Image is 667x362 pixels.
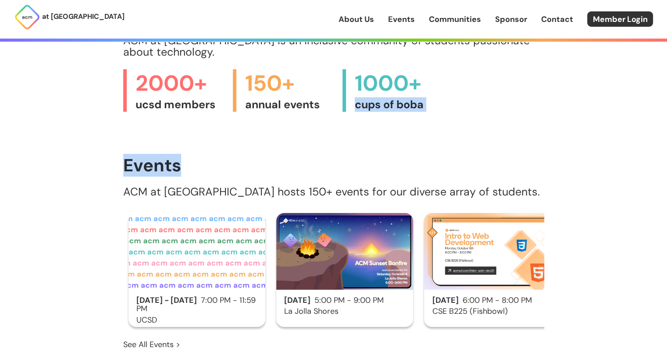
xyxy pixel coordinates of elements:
span: ucsd members [136,98,224,112]
a: at [GEOGRAPHIC_DATA] [14,4,125,30]
a: Sponsor [495,14,527,25]
p: ACM at [GEOGRAPHIC_DATA] is an inclusive community of students passionate about technology. [123,35,544,58]
img: ACM Fall 2025 Census [128,213,265,290]
span: [DATE] - [DATE] [136,295,197,305]
h3: La Jolla Shores [276,307,413,316]
span: [DATE] [284,295,310,305]
a: Contact [541,14,573,25]
a: See All Events > [123,339,180,350]
h3: CSE B225 (Fishbowl) [424,307,561,316]
span: cups of boba [355,98,443,112]
p: ACM at [GEOGRAPHIC_DATA] hosts 150+ events for our diverse array of students. [123,186,544,198]
p: at [GEOGRAPHIC_DATA] [42,11,125,22]
img: Intro to Web Development (HTML & CSS) [424,213,561,290]
h3: UCSD [128,316,265,325]
img: ACM Sunset Bonfire [276,213,413,290]
a: Events [388,14,415,25]
a: About Us [339,14,374,25]
span: [DATE] [432,295,458,305]
h2: 6:00 PM - 8:00 PM [424,296,561,305]
img: ACM Logo [14,4,40,30]
h1: Events [123,156,544,175]
a: Member Login [587,11,653,27]
span: annual events [245,98,334,112]
span: 150+ [245,69,334,98]
h2: 7:00 PM - 11:59 PM [128,296,265,314]
span: 2000+ [136,69,224,98]
h2: 5:00 PM - 9:00 PM [276,296,413,305]
span: 1000+ [355,69,443,98]
a: Communities [429,14,481,25]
